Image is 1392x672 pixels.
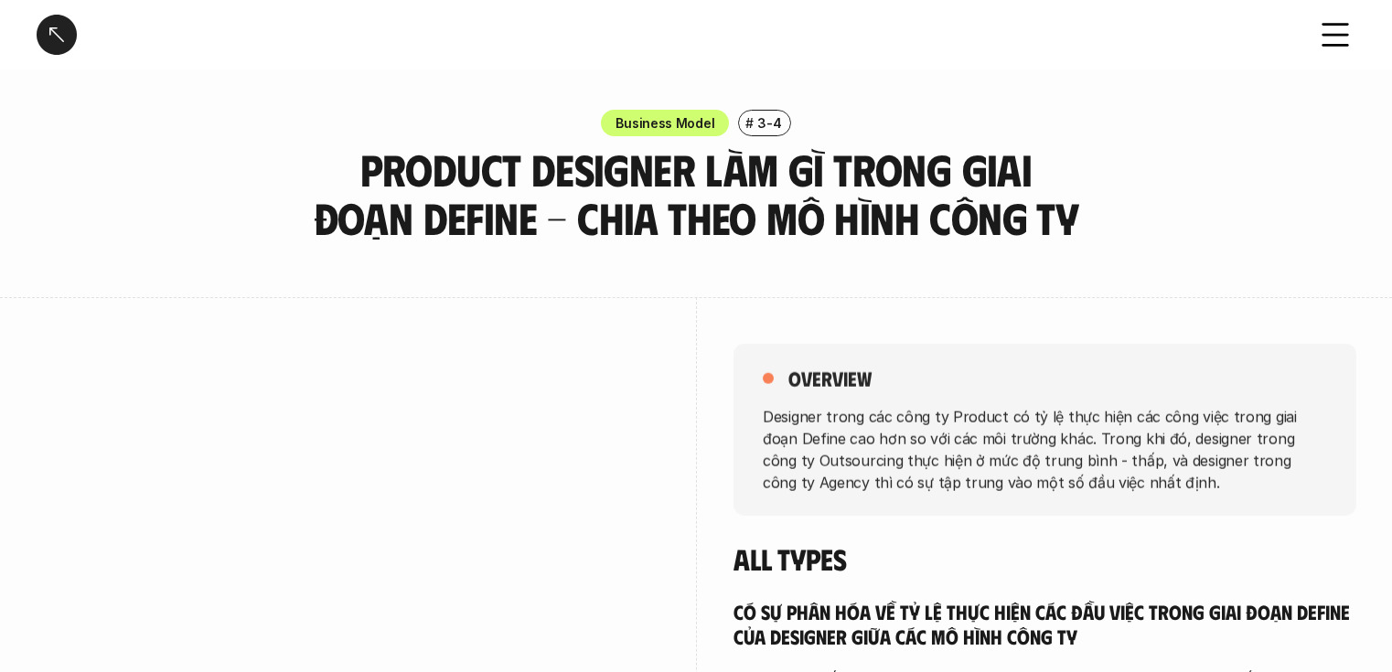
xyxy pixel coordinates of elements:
[616,113,714,133] p: Business Model
[745,116,754,130] h6: #
[763,405,1327,493] p: Designer trong các công ty Product có tỷ lệ thực hiện các công việc trong giai đoạn Define cao hơ...
[757,113,781,133] p: 3-4
[733,541,1356,576] h4: All types
[307,145,1085,242] h3: Product Designer làm gì trong giai đoạn Define - Chia theo mô hình công ty
[733,599,1356,649] h5: Có sự phân hóa về tỷ lệ thực hiện các đầu việc trong giai đoạn Define của designer giữa các mô hì...
[788,365,872,390] h5: overview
